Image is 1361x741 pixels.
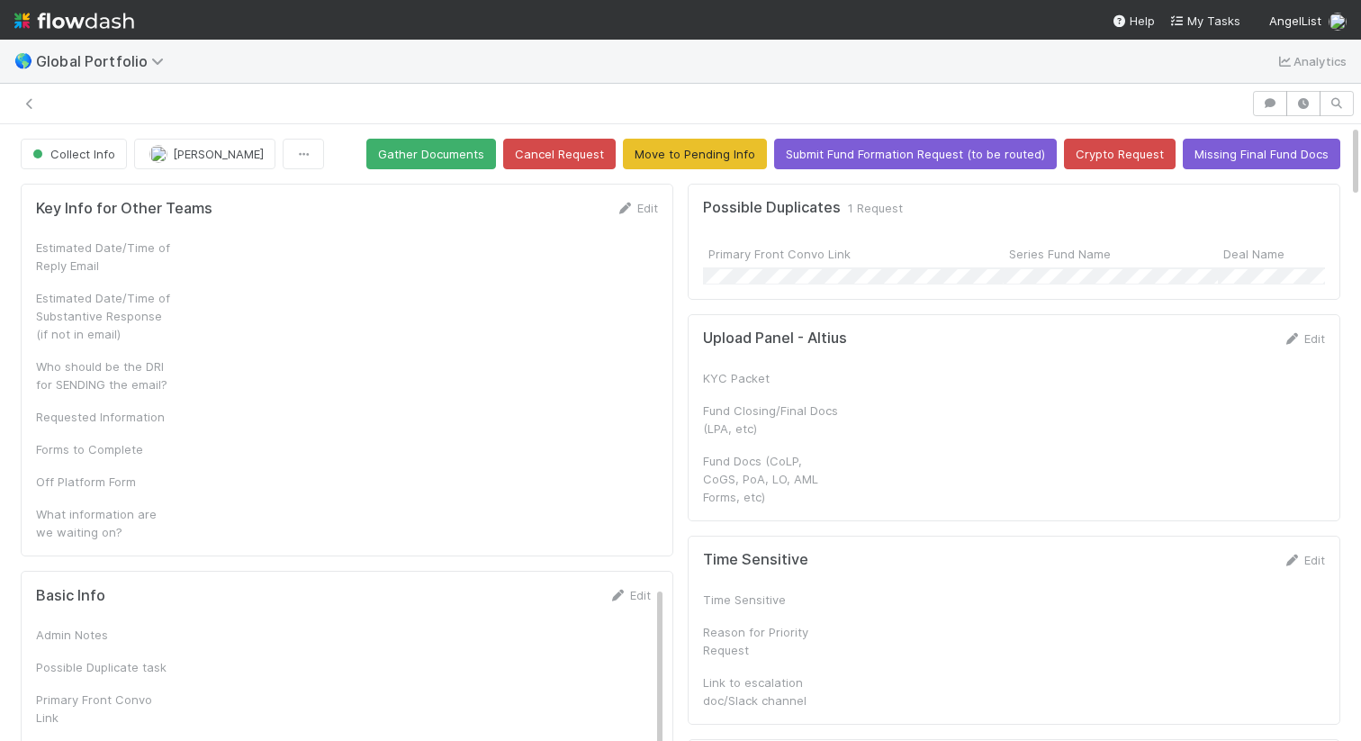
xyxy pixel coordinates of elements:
div: Link to escalation doc/Slack channel [703,673,838,709]
div: Reason for Priority Request [703,623,838,659]
div: Time Sensitive [703,591,838,609]
span: 1 Request [848,199,903,217]
button: Missing Final Fund Docs [1183,139,1340,169]
div: Help [1112,12,1155,30]
div: Forms to Complete [36,440,171,458]
div: Fund Closing/Final Docs (LPA, etc) [703,402,838,438]
div: Admin Notes [36,626,171,644]
a: Edit [1283,553,1325,567]
span: [PERSON_NAME] [173,147,264,161]
img: logo-inverted-e16ddd16eac7371096b0.svg [14,5,134,36]
div: KYC Packet [703,369,838,387]
a: My Tasks [1169,12,1240,30]
div: What information are we waiting on? [36,505,171,541]
span: Series Fund Name [1009,245,1111,263]
h5: Key Info for Other Teams [36,200,212,218]
img: avatar_c584de82-e924-47af-9431-5c284c40472a.png [1329,13,1347,31]
div: Requested Information [36,408,171,426]
div: Primary Front Convo Link [36,691,171,727]
h5: Basic Info [36,587,105,605]
div: Off Platform Form [36,473,171,491]
h5: Possible Duplicates [703,199,841,217]
div: Estimated Date/Time of Reply Email [36,239,171,275]
a: Edit [1283,331,1325,346]
span: Primary Front Convo Link [708,245,851,263]
span: 🌎 [14,53,32,68]
div: Who should be the DRI for SENDING the email? [36,357,171,393]
a: Edit [608,588,651,602]
a: Edit [616,201,658,215]
div: Fund Docs (CoLP, CoGS, PoA, LO, AML Forms, etc) [703,452,838,506]
button: Submit Fund Formation Request (to be routed) [774,139,1057,169]
button: Gather Documents [366,139,496,169]
button: [PERSON_NAME] [134,139,275,169]
h5: Time Sensitive [703,551,808,569]
button: Move to Pending Info [623,139,767,169]
span: Deal Name [1223,245,1284,263]
button: Cancel Request [503,139,616,169]
button: Crypto Request [1064,139,1176,169]
span: AngelList [1269,14,1321,28]
span: Global Portfolio [36,52,173,70]
div: Possible Duplicate task [36,658,171,676]
div: Estimated Date/Time of Substantive Response (if not in email) [36,289,171,343]
span: My Tasks [1169,14,1240,28]
img: avatar_c584de82-e924-47af-9431-5c284c40472a.png [149,145,167,163]
a: Analytics [1275,50,1347,72]
h5: Upload Panel - Altius [703,330,847,348]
